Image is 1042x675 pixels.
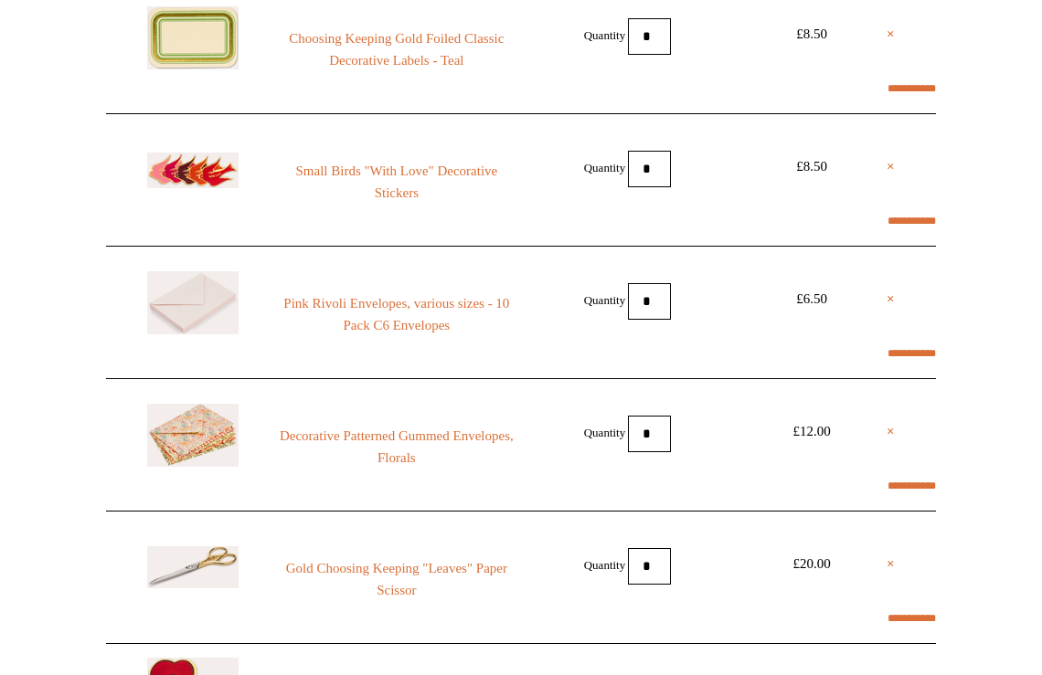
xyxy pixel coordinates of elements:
div: £20.00 [771,553,853,575]
a: × [887,553,895,575]
a: × [887,288,895,310]
div: £8.50 [771,155,853,177]
div: £8.50 [771,23,853,45]
img: Pink Rivoli Envelopes, various sizes - 10 Pack C6 Envelopes [147,271,239,334]
div: £6.50 [771,288,853,310]
a: Small Birds "With Love" Decorative Stickers [272,160,521,204]
label: Quantity [584,425,626,438]
a: Pink Rivoli Envelopes, various sizes - 10 Pack C6 Envelopes [272,292,521,336]
a: Decorative Patterned Gummed Envelopes, Florals [272,425,521,469]
img: Decorative Patterned Gummed Envelopes, Florals [147,404,239,467]
a: × [887,420,895,442]
img: Choosing Keeping Gold Foiled Classic Decorative Labels - Teal [147,6,239,69]
a: Choosing Keeping Gold Foiled Classic Decorative Labels - Teal [272,27,521,71]
img: Gold Choosing Keeping "Leaves" Paper Scissor [147,546,239,588]
a: × [887,155,895,177]
label: Quantity [584,160,626,174]
label: Quantity [584,557,626,571]
label: Quantity [584,27,626,41]
a: × [887,23,895,45]
div: £12.00 [771,420,853,442]
img: Small Birds "With Love" Decorative Stickers [147,153,239,188]
a: Gold Choosing Keeping "Leaves" Paper Scissor [272,557,521,601]
label: Quantity [584,292,626,306]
